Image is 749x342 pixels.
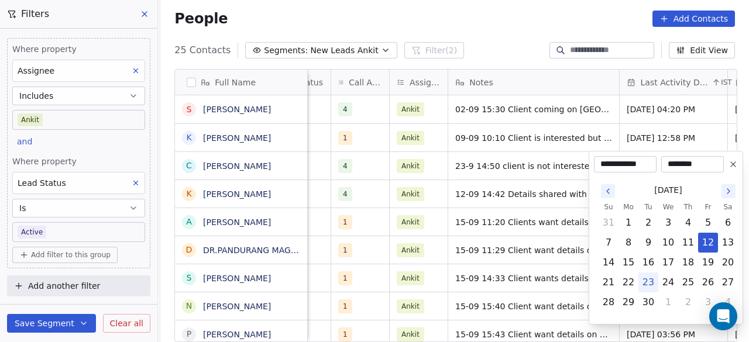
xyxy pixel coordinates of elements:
button: Monday, September 29th, 2025 [619,293,638,312]
button: Monday, September 8th, 2025 [619,233,638,252]
button: Friday, September 12th, 2025, selected [699,233,717,252]
button: Sunday, September 28th, 2025 [599,293,618,312]
th: Sunday [599,201,619,213]
button: Sunday, September 7th, 2025 [599,233,618,252]
th: Saturday [718,201,738,213]
button: Go to the Previous Month [601,184,615,198]
button: Sunday, September 21st, 2025 [599,273,618,292]
button: Wednesday, September 24th, 2025 [659,273,678,292]
button: Saturday, September 27th, 2025 [719,273,737,292]
span: [DATE] [654,184,682,196]
th: Tuesday [638,201,658,213]
button: Saturday, September 20th, 2025 [719,253,737,272]
button: Saturday, September 13th, 2025 [719,233,737,252]
button: Friday, September 26th, 2025 [699,273,717,292]
button: Wednesday, September 3rd, 2025 [659,213,678,232]
button: Thursday, September 25th, 2025 [679,273,698,292]
th: Monday [619,201,638,213]
button: Today, Tuesday, September 23rd, 2025 [639,273,658,292]
button: Monday, September 1st, 2025 [619,213,638,232]
button: Saturday, September 6th, 2025 [719,213,737,232]
button: Wednesday, September 17th, 2025 [659,253,678,272]
table: September 2025 [599,201,738,312]
button: Tuesday, September 30th, 2025 [639,293,658,312]
button: Thursday, October 2nd, 2025 [679,293,698,312]
button: Wednesday, October 1st, 2025 [659,293,678,312]
button: Friday, September 5th, 2025 [699,213,717,232]
button: Monday, September 15th, 2025 [619,253,638,272]
button: Sunday, August 31st, 2025 [599,213,618,232]
button: Thursday, September 4th, 2025 [679,213,698,232]
button: Sunday, September 14th, 2025 [599,253,618,272]
button: Friday, September 19th, 2025 [699,253,717,272]
th: Wednesday [658,201,678,213]
button: Tuesday, September 9th, 2025 [639,233,658,252]
button: Friday, October 3rd, 2025 [699,293,717,312]
button: Thursday, September 18th, 2025 [679,253,698,272]
button: Tuesday, September 2nd, 2025 [639,213,658,232]
button: Monday, September 22nd, 2025 [619,273,638,292]
button: Tuesday, September 16th, 2025 [639,253,658,272]
th: Thursday [678,201,698,213]
button: Thursday, September 11th, 2025 [679,233,698,252]
th: Friday [698,201,718,213]
button: Go to the Next Month [721,184,736,198]
button: Wednesday, September 10th, 2025 [659,233,678,252]
button: Saturday, October 4th, 2025 [719,293,737,312]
